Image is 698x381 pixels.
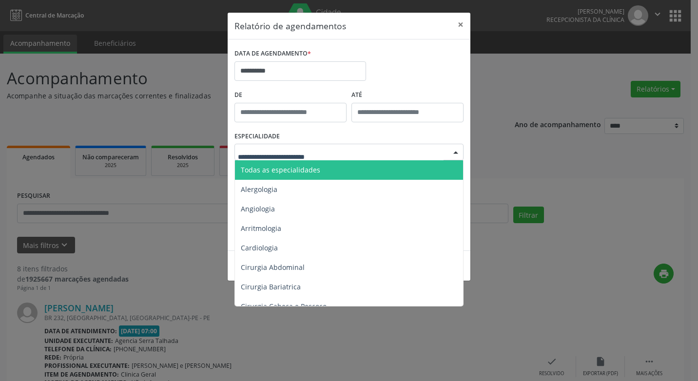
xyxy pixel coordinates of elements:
label: ATÉ [351,88,464,103]
span: Cardiologia [241,243,278,252]
button: Close [451,13,470,37]
span: Angiologia [241,204,275,213]
span: Cirurgia Cabeça e Pescoço [241,302,327,311]
span: Alergologia [241,185,277,194]
span: Arritmologia [241,224,281,233]
h5: Relatório de agendamentos [234,19,346,32]
label: DATA DE AGENDAMENTO [234,46,311,61]
span: Cirurgia Abdominal [241,263,305,272]
span: Todas as especialidades [241,165,320,174]
label: ESPECIALIDADE [234,129,280,144]
label: De [234,88,347,103]
span: Cirurgia Bariatrica [241,282,301,291]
